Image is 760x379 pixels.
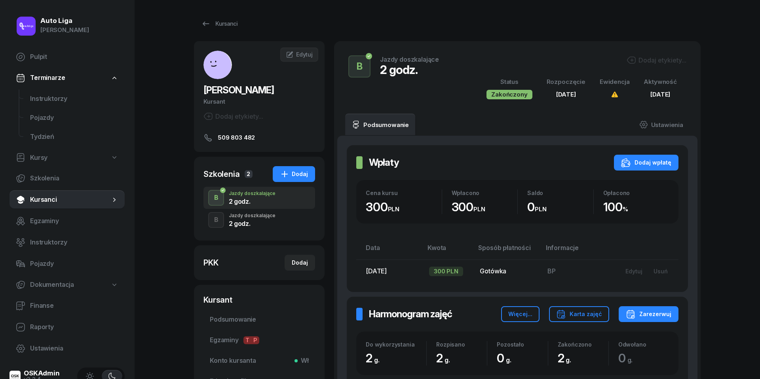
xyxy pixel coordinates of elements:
div: Opłacono [603,189,669,196]
span: [DATE] [556,91,576,98]
a: 509 803 482 [203,133,315,142]
span: Ustawienia [30,343,118,354]
div: Zarezerwuj [626,309,671,319]
button: BJazdy doszkalające2 godz. [203,209,315,231]
button: B [208,190,224,206]
small: PLN [388,205,400,213]
div: Aktywność [644,77,677,87]
span: Pulpit [30,52,118,62]
div: Rozpoczęcie [547,77,585,87]
th: Informacje [541,243,614,260]
th: Sposób płatności [473,243,541,260]
div: Jazdy doszkalające [229,213,275,218]
button: Dodaj etykiety... [627,55,686,65]
a: Pojazdy [24,108,125,127]
small: g. [445,356,450,364]
span: Kursy [30,153,47,163]
span: Tydzień [30,132,118,142]
div: Kursant [203,294,315,305]
span: Pojazdy [30,259,118,269]
div: 300 [366,200,442,214]
div: Więcej... [508,309,532,319]
div: [PERSON_NAME] [40,25,89,35]
div: Zakończony [486,90,532,99]
button: Karta zajęć [549,306,609,322]
div: Do wykorzystania [366,341,426,348]
div: Usuń [654,268,668,275]
div: Kursant [203,97,315,107]
a: Egzaminy [9,212,125,231]
div: B [211,191,222,205]
div: 300 PLN [429,267,463,276]
div: Gotówka [480,266,534,277]
a: Instruktorzy [9,233,125,252]
div: Ewidencja [600,77,630,87]
a: Szkolenia [9,169,125,188]
div: 2 godz. [380,63,439,77]
button: Dodaj wpłatę [614,155,678,171]
div: Jazdy doszkalające [380,56,439,63]
span: 2 [558,351,576,365]
span: BP [547,267,556,275]
span: Edytuj [296,51,313,58]
div: Edytuj [625,268,642,275]
div: Dodaj wpłatę [621,158,671,167]
div: PKK [203,257,218,268]
div: Rozpisano [436,341,487,348]
h2: Harmonogram zajęć [369,308,452,320]
span: [PERSON_NAME] [203,84,274,96]
button: Usuń [648,265,673,278]
button: Więcej... [501,306,540,322]
span: Egzaminy [210,335,309,345]
a: Ustawienia [633,114,690,136]
div: Karta zajęć [556,309,602,319]
a: Terminarze [9,69,125,87]
div: Szkolenia [203,169,240,180]
small: g. [506,356,511,364]
a: Pojazdy [9,254,125,273]
div: Pozostało [497,341,547,348]
div: 300 [452,200,518,214]
span: 0 [618,351,637,365]
div: 0 [497,351,547,366]
button: Edytuj [620,265,648,278]
small: PLN [473,205,485,213]
span: Raporty [30,322,118,332]
div: Zakończono [558,341,608,348]
button: B [208,212,224,228]
span: Kursanci [30,195,110,205]
div: B [211,213,222,227]
small: g. [627,356,633,364]
a: Konto kursantaWł [203,351,315,370]
span: P [251,336,259,344]
button: Dodaj [285,255,315,271]
a: Pulpit [9,47,125,66]
span: Wł [298,356,309,366]
div: Kursanci [201,19,237,28]
div: 0 [527,200,593,214]
span: Konto kursanta [210,356,309,366]
div: Saldo [527,189,593,196]
span: [DATE] [366,267,387,275]
button: Dodaj etykiety... [203,112,263,121]
div: B [353,59,366,74]
span: T [243,336,251,344]
div: Status [486,77,532,87]
div: Jazdy doszkalające [229,191,275,196]
small: g. [374,356,380,364]
div: Wpłacono [452,189,518,196]
div: Cena kursu [366,189,442,196]
span: 509 803 482 [218,133,255,142]
span: Podsumowanie [210,315,309,325]
a: Kursy [9,149,125,167]
div: Auto Liga [40,17,89,24]
button: B [348,55,370,78]
a: EgzaminyTP [203,331,315,350]
a: Tydzień [24,127,125,146]
div: [DATE] [644,89,677,100]
a: Edytuj [280,47,318,62]
div: 100 [603,200,669,214]
a: Kursanci [194,16,245,32]
a: Dokumentacja [9,276,125,294]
